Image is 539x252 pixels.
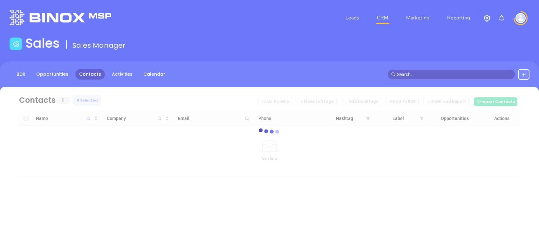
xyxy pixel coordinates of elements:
a: Opportunities [32,69,72,80]
a: Marketing [404,11,432,24]
a: Activities [108,69,136,80]
span: Sales Manager [72,40,126,50]
img: iconSetting [483,14,491,22]
span: search [391,72,396,77]
input: Search… [397,71,511,78]
a: Leads [343,11,362,24]
a: BDR [13,69,29,80]
a: Contacts [75,69,105,80]
img: logo [10,10,111,25]
img: user [515,13,526,23]
a: Calendar [140,69,169,80]
a: Reporting [445,11,473,24]
a: CRM [374,11,391,24]
h1: Sales [25,36,60,51]
img: iconNotification [498,14,505,22]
